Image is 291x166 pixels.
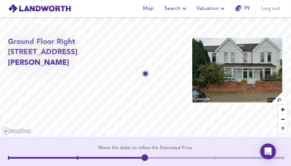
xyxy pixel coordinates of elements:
a: 99 [235,4,250,13]
div: Move the slider to refine the Estimated Price [8,145,283,151]
h2: Ground Floor Right [STREET_ADDRESS][PERSON_NAME] [8,37,128,68]
button: Map [138,2,159,15]
img: logo [8,4,71,14]
button: Zoom in [278,105,288,114]
button: 99 [232,2,253,15]
button: Log out [259,2,283,15]
button: Reset bearing to north [278,124,288,134]
span: Log out [262,4,280,13]
span: Reset bearing to north [278,124,288,134]
span: Valuation [197,4,227,13]
button: Search [162,2,191,15]
button: Valuation [194,2,229,15]
div: Open Intercom Messenger [260,144,276,159]
img: search [271,92,283,104]
a: Mapbox homepage [2,127,31,135]
span: Search [164,4,189,13]
button: Zoom out [278,114,288,124]
span: Map [141,4,156,13]
img: property [192,37,283,103]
